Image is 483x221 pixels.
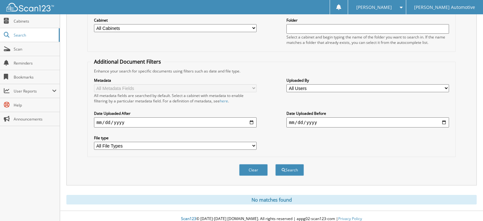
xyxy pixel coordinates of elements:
[94,17,257,23] label: Cabinet
[275,164,304,176] button: Search
[14,60,57,66] span: Reminders
[286,34,449,45] div: Select a cabinet and begin typing the name of the folder you want to search in. If the name match...
[91,58,164,65] legend: Additional Document Filters
[94,135,257,141] label: File type
[14,46,57,52] span: Scan
[239,164,268,176] button: Clear
[94,78,257,83] label: Metadata
[356,5,392,9] span: [PERSON_NAME]
[91,68,453,74] div: Enhance your search for specific documents using filters such as date and file type.
[14,18,57,24] span: Cabinets
[286,78,449,83] label: Uploaded By
[6,3,54,11] img: scan123-logo-white.svg
[14,116,57,122] span: Announcements
[451,190,483,221] iframe: Chat Widget
[286,117,449,128] input: end
[14,74,57,80] span: Bookmarks
[286,111,449,116] label: Date Uploaded Before
[94,117,257,128] input: start
[14,32,56,38] span: Search
[286,17,449,23] label: Folder
[94,93,257,104] div: All metadata fields are searched by default. Select a cabinet with metadata to enable filtering b...
[94,111,257,116] label: Date Uploaded After
[414,5,475,9] span: [PERSON_NAME] Automotive
[220,98,228,104] a: here
[14,88,52,94] span: User Reports
[14,102,57,108] span: Help
[66,195,477,204] div: No matches found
